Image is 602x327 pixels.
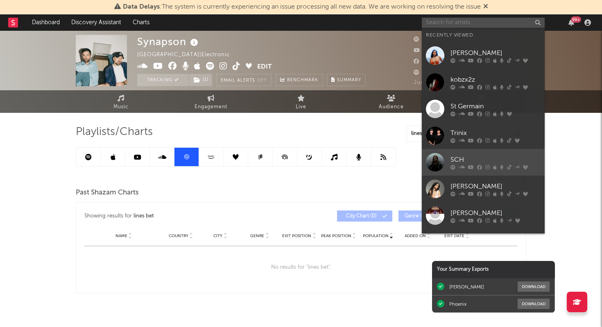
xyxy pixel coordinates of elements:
button: Email AlertsOff [216,74,272,86]
a: Charts [127,14,155,31]
div: kobzx2z [450,75,541,85]
span: 78,000 [414,59,443,64]
span: Exit Position [282,233,311,238]
a: SCH [422,149,545,176]
input: Search Playlists/Charts [407,126,509,142]
button: Tracking [137,74,188,86]
div: [PERSON_NAME] [449,284,484,290]
span: Data Delays [123,4,160,10]
button: 99+ [568,19,574,26]
span: Benchmark [287,75,318,85]
div: No results for " lines bet ". [84,246,518,289]
div: 99 + [571,16,581,23]
div: [GEOGRAPHIC_DATA] | Electronic [137,50,239,60]
button: City Chart(0) [337,210,392,222]
div: [PERSON_NAME] [450,48,541,58]
span: Exit Date [444,233,464,238]
span: 165,315 [414,37,444,42]
span: Peak Position [321,233,351,238]
span: 1,012,662 Monthly Listeners [414,70,500,75]
a: [PERSON_NAME] [422,202,545,229]
span: City [213,233,222,238]
a: [PERSON_NAME] [422,42,545,69]
span: ( 1 ) [188,74,213,86]
button: Summary [327,74,366,86]
a: Music [76,90,166,113]
span: Playlists/Charts [76,127,153,137]
span: Audience [379,102,404,112]
span: Engagement [195,102,227,112]
a: Discovery Assistant [66,14,127,31]
a: Engagement [166,90,256,113]
span: Name [115,233,127,238]
div: [PERSON_NAME] [450,208,541,218]
div: [PERSON_NAME] [450,181,541,191]
a: Maluma [422,229,545,256]
span: Summary [337,78,361,82]
span: Past Shazam Charts [76,188,139,198]
em: Off [257,78,267,83]
div: SCH [450,155,541,165]
div: lines bet [134,211,154,221]
span: Genre Chart ( 0 ) [404,214,441,219]
span: City Chart ( 0 ) [342,214,380,219]
button: (1) [189,74,212,86]
span: 164,000 [414,48,446,53]
span: Live [296,102,306,112]
a: St Germain [422,96,545,122]
span: Dismiss [483,4,488,10]
div: Synapson [137,35,200,48]
span: Genre [250,233,264,238]
span: Added On [405,233,426,238]
div: Your Summary Exports [432,261,555,278]
a: [PERSON_NAME] [422,176,545,202]
div: Recently Viewed [426,30,541,40]
a: kobzx2z [422,69,545,96]
span: Population [363,233,389,238]
span: Music [113,102,129,112]
button: Download [518,281,550,292]
button: Download [518,299,550,309]
a: Dashboard [26,14,66,31]
div: St Germain [450,101,541,111]
div: Showing results for [84,210,301,222]
span: : The system is currently experiencing an issue processing all new data. We are working on resolv... [123,4,481,10]
span: Jump Score: 41.7 [414,80,461,85]
span: Country [169,233,188,238]
a: Benchmark [276,74,323,86]
a: Live [256,90,346,113]
button: Genre Chart(0) [398,210,454,222]
a: Audience [346,90,436,113]
input: Search for artists [422,18,545,28]
div: Phoenix [449,301,466,307]
div: Trinix [450,128,541,138]
a: Trinix [422,122,545,149]
button: Edit [257,62,272,72]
